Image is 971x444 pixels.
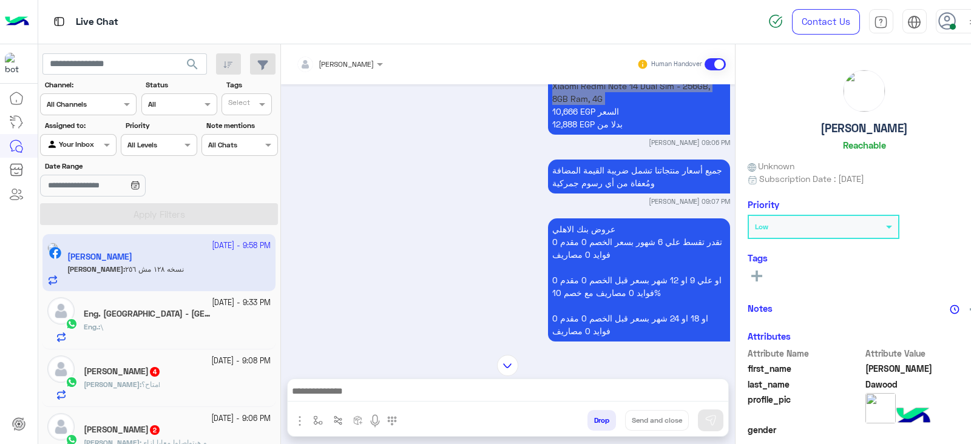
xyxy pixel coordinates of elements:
label: Channel: [45,79,135,90]
span: 2 [150,425,160,435]
h6: Priority [748,199,779,210]
label: Date Range [45,161,195,172]
span: first_name [748,362,864,375]
img: WhatsApp [66,376,78,388]
img: Trigger scenario [333,415,343,425]
h5: Sara [84,366,161,377]
img: 1403182699927242 [5,53,27,75]
span: Attribute Name [748,347,864,360]
small: [DATE] - 9:06 PM [211,413,271,425]
span: Subscription Date : [DATE] [759,172,864,185]
label: Note mentions [206,120,276,131]
img: Logo [5,9,29,35]
h6: Reachable [843,140,886,150]
label: Tags [226,79,276,90]
button: create order [348,410,368,430]
button: Drop [587,410,616,431]
span: [PERSON_NAME] [84,380,140,389]
img: tab [874,15,888,29]
p: 26/9/2025, 9:07 PM [548,160,730,193]
img: defaultAdmin.png [47,355,75,383]
button: Trigger scenario [328,410,348,430]
img: spinner [768,14,783,29]
span: Eng. [84,322,98,331]
button: Apply Filters [40,203,278,225]
p: 26/9/2025, 9:06 PM [548,75,730,135]
a: Contact Us [792,9,860,35]
label: Status [146,79,215,90]
p: 26/9/2025, 9:09 PM [548,218,730,341]
img: tab [52,14,67,29]
span: profile_pic [748,393,864,421]
p: Live Chat [76,14,118,30]
b: : [84,322,100,331]
span: Unknown [748,160,795,172]
span: متاح؟! [141,380,160,389]
span: last_name [748,378,864,391]
small: [PERSON_NAME] 09:07 PM [649,197,730,206]
h6: Notes [748,303,773,314]
b: Low [755,222,768,231]
h5: Eng. Mostafa Al-Araby - EGIC [84,309,215,319]
span: 4 [150,367,160,377]
img: hulul-logo.png [892,395,935,438]
img: defaultAdmin.png [47,413,75,440]
img: select flow [313,415,323,425]
h5: Niveen [84,425,161,435]
img: picture [865,393,896,423]
img: picture [844,70,885,112]
h5: [PERSON_NAME] [820,121,908,135]
b: : [84,380,141,389]
label: Assigned to: [45,120,115,131]
span: [PERSON_NAME] [319,59,374,69]
button: Send and close [625,410,689,431]
img: send attachment [293,414,307,428]
button: select flow [308,410,328,430]
img: notes [950,304,959,314]
h6: Attributes [748,331,791,341]
span: \ [100,322,104,331]
span: search [185,57,200,72]
div: Select [226,97,250,111]
small: Human Handover [651,59,702,69]
small: [DATE] - 9:33 PM [212,297,271,309]
img: scroll [497,355,518,376]
a: tab [869,9,893,35]
small: [DATE] - 9:08 PM [211,355,271,367]
img: create order [353,415,363,425]
img: defaultAdmin.png [47,297,75,325]
button: search [178,53,208,79]
img: WhatsApp [66,318,78,330]
img: tab [907,15,921,29]
img: make a call [387,416,397,426]
label: Priority [126,120,195,131]
span: gender [748,423,864,436]
img: send voice note [368,414,382,428]
img: send message [705,414,717,426]
small: [PERSON_NAME] 09:06 PM [649,138,730,147]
